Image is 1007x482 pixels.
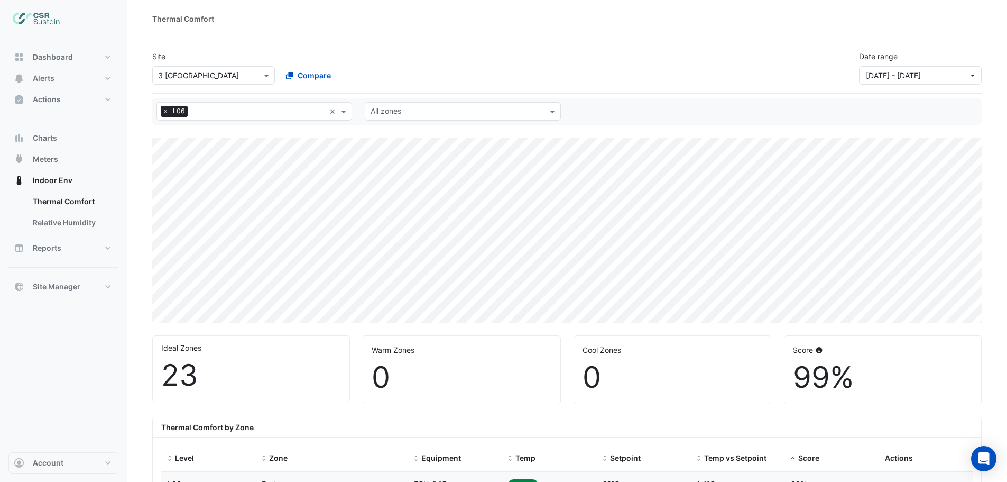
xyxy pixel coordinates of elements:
div: 23 [161,358,341,393]
span: Indoor Env [33,175,72,186]
div: Ideal Zones [161,342,341,353]
app-icon: Site Manager [14,281,24,292]
app-icon: Reports [14,243,24,253]
button: Site Manager [8,276,118,297]
app-icon: Indoor Env [14,175,24,186]
label: Date range [859,51,898,62]
a: Thermal Comfort [24,191,118,212]
div: Indoor Env [8,191,118,238]
div: Cool Zones [583,344,762,356]
button: Charts [8,128,118,149]
div: Score [793,344,973,356]
app-icon: Meters [14,154,24,165]
span: Charts [33,133,57,143]
div: 0 [583,360,762,395]
span: Meters [33,154,58,165]
app-icon: Actions [14,94,24,105]
a: Relative Humidity [24,212,118,233]
div: Thermal Comfort [152,13,214,24]
span: Zone [269,453,288,462]
span: Score [798,453,819,462]
span: × [161,106,170,116]
span: 01 Feb 20 - 30 Sep 25 [866,71,921,80]
span: Setpoint [610,453,641,462]
div: All zones [369,105,401,119]
div: Warm Zones [372,344,551,356]
div: Open Intercom Messenger [971,446,996,471]
span: Level [175,453,194,462]
div: 99% [793,360,973,395]
span: Alerts [33,73,54,84]
b: Thermal Comfort by Zone [161,423,254,432]
span: Temp [515,453,535,462]
span: Actions [885,453,913,462]
button: Compare [279,66,338,85]
button: [DATE] - [DATE] [859,66,982,85]
button: Reports [8,238,118,259]
span: L06 [170,106,188,116]
img: Company Logo [13,8,60,30]
app-icon: Alerts [14,73,24,84]
button: Meters [8,149,118,170]
button: Actions [8,89,118,110]
button: Account [8,452,118,474]
span: Equipment [421,453,461,462]
span: Compare [298,70,331,81]
span: Dashboard [33,52,73,62]
span: Reports [33,243,61,253]
div: 0 [372,360,551,395]
span: Clear [329,106,338,117]
label: Site [152,51,165,62]
app-icon: Charts [14,133,24,143]
button: Indoor Env [8,170,118,191]
button: Alerts [8,68,118,89]
app-icon: Dashboard [14,52,24,62]
button: Dashboard [8,47,118,68]
span: Site Manager [33,281,80,292]
span: Account [33,458,63,468]
span: Temp vs Setpoint [704,453,766,462]
span: Actions [33,94,61,105]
